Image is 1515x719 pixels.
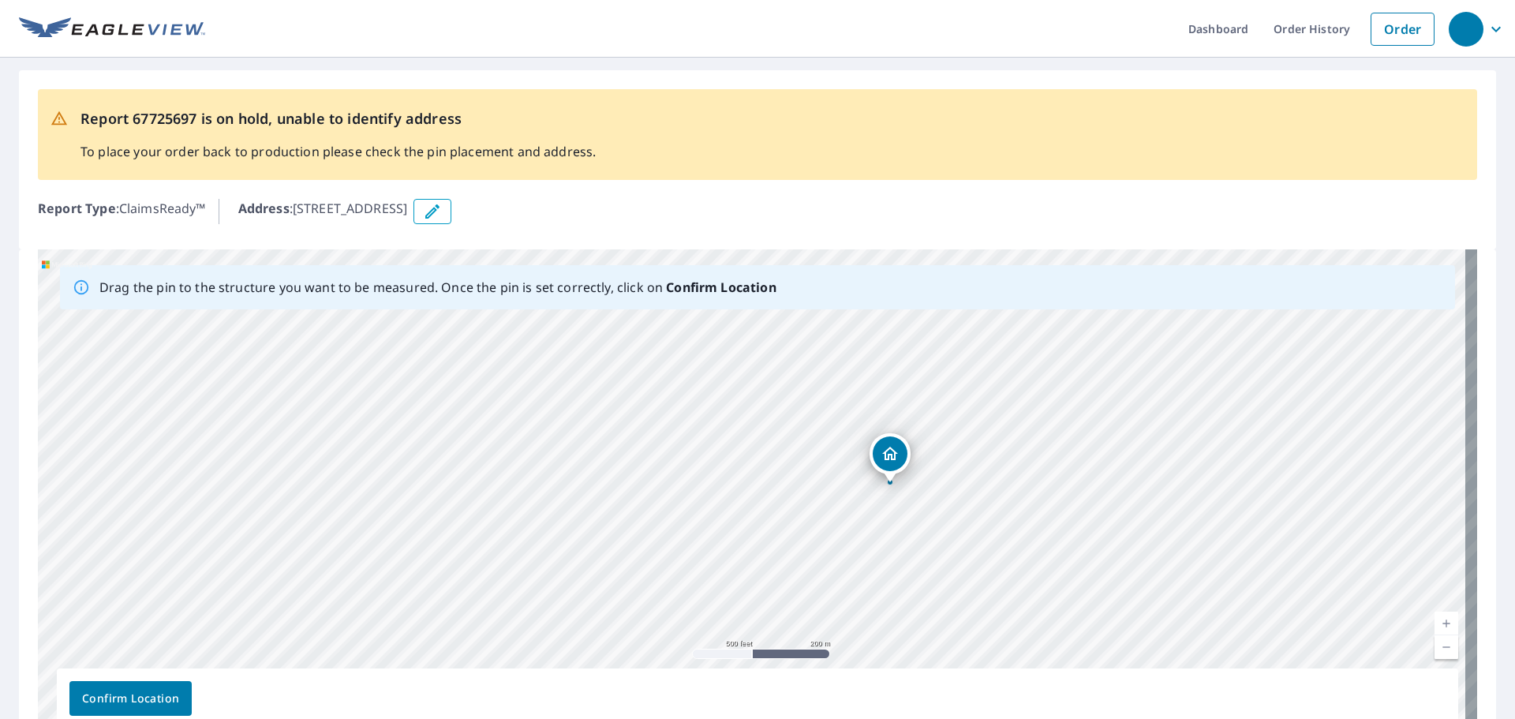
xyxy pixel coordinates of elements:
p: Drag the pin to the structure you want to be measured. Once the pin is set correctly, click on [99,278,776,297]
button: Confirm Location [69,681,192,716]
b: Confirm Location [666,279,776,296]
p: : ClaimsReady™ [38,199,206,224]
div: Dropped pin, building 1, Residential property, 532 Twins Ln Mason, TX 76856 [870,433,911,482]
p: To place your order back to production please check the pin placement and address. [80,142,596,161]
p: : [STREET_ADDRESS] [238,199,408,224]
a: Current Level 16, Zoom In [1435,612,1458,635]
span: Confirm Location [82,689,179,709]
b: Address [238,200,290,217]
a: Current Level 16, Zoom Out [1435,635,1458,659]
p: Report 67725697 is on hold, unable to identify address [80,108,596,129]
b: Report Type [38,200,116,217]
a: Order [1371,13,1435,46]
img: EV Logo [19,17,205,41]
